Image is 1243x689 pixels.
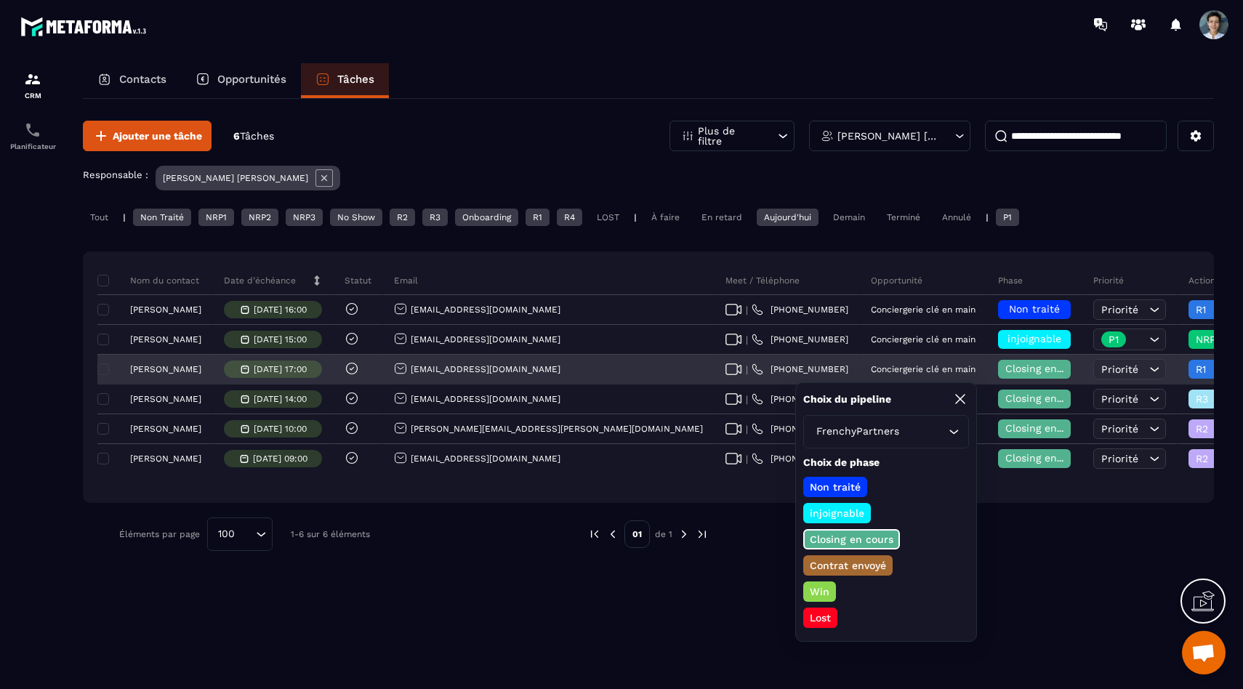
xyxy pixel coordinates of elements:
[746,394,748,405] span: |
[1005,392,1088,404] span: Closing en cours
[746,364,748,375] span: |
[83,63,181,98] a: Contacts
[1009,303,1060,315] span: Non traité
[996,209,1019,226] div: P1
[1005,452,1088,464] span: Closing en cours
[752,304,848,315] a: [PHONE_NUMBER]
[20,13,151,40] img: logo
[133,209,191,226] div: Non Traité
[757,209,818,226] div: Aujourd'hui
[286,209,323,226] div: NRP3
[1005,363,1088,374] span: Closing en cours
[526,209,550,226] div: R1
[4,92,62,100] p: CRM
[240,130,274,142] span: Tâches
[1007,333,1061,344] span: injoignable
[24,70,41,88] img: formation
[4,110,62,161] a: schedulerschedulerPlanificateur
[217,73,286,86] p: Opportunités
[24,121,41,139] img: scheduler
[83,169,148,180] p: Responsable :
[394,275,418,286] p: Email
[655,528,672,540] p: de 1
[1101,304,1138,315] span: Priorité
[698,126,762,146] p: Plus de filtre
[871,275,922,286] p: Opportunité
[677,528,691,541] img: next
[1005,422,1088,434] span: Closing en cours
[213,526,240,542] span: 100
[998,275,1023,286] p: Phase
[902,424,945,440] input: Search for option
[113,129,202,143] span: Ajouter une tâche
[880,209,928,226] div: Terminé
[752,393,848,405] a: [PHONE_NUMBER]
[803,456,969,470] p: Choix de phase
[130,454,201,464] p: [PERSON_NAME]
[557,209,582,226] div: R4
[390,209,415,226] div: R2
[871,364,976,374] p: Conciergerie clé en main
[119,73,166,86] p: Contacts
[808,532,896,547] p: Closing en cours
[808,558,888,573] p: Contrat envoyé
[837,131,938,141] p: [PERSON_NAME] [PERSON_NAME]
[752,363,848,375] a: [PHONE_NUMBER]
[606,528,619,541] img: prev
[1101,423,1138,435] span: Priorité
[808,480,863,494] p: Non traité
[207,517,273,551] div: Search for option
[254,334,307,344] p: [DATE] 15:00
[1188,275,1215,286] p: Action
[422,209,448,226] div: R3
[130,394,201,404] p: [PERSON_NAME]
[123,212,126,222] p: |
[935,209,978,226] div: Annulé
[224,275,296,286] p: Date d’échéance
[624,520,650,548] p: 01
[101,275,199,286] p: Nom du contact
[803,415,969,448] div: Search for option
[808,506,866,520] p: injoignable
[746,424,748,435] span: |
[986,212,989,222] p: |
[871,334,976,344] p: Conciergerie clé en main
[455,209,518,226] div: Onboarding
[752,334,848,345] a: [PHONE_NUMBER]
[83,209,116,226] div: Tout
[725,275,800,286] p: Meet / Téléphone
[4,60,62,110] a: formationformationCRM
[644,209,687,226] div: À faire
[1101,393,1138,405] span: Priorité
[181,63,301,98] a: Opportunités
[130,424,201,434] p: [PERSON_NAME]
[694,209,749,226] div: En retard
[826,209,872,226] div: Demain
[198,209,234,226] div: NRP1
[345,275,371,286] p: Statut
[746,305,748,315] span: |
[808,611,833,625] p: Lost
[254,305,307,315] p: [DATE] 16:00
[254,364,307,374] p: [DATE] 17:00
[163,173,308,183] p: [PERSON_NAME] [PERSON_NAME]
[130,364,201,374] p: [PERSON_NAME]
[588,528,601,541] img: prev
[241,209,278,226] div: NRP2
[1182,631,1226,674] div: Ouvrir le chat
[130,334,201,344] p: [PERSON_NAME]
[1093,275,1124,286] p: Priorité
[746,334,748,345] span: |
[4,142,62,150] p: Planificateur
[1101,363,1138,375] span: Priorité
[130,305,201,315] p: [PERSON_NAME]
[83,121,212,151] button: Ajouter une tâche
[871,305,976,315] p: Conciergerie clé en main
[746,454,748,464] span: |
[696,528,709,541] img: next
[301,63,389,98] a: Tâches
[1101,453,1138,464] span: Priorité
[254,424,307,434] p: [DATE] 10:00
[253,454,307,464] p: [DATE] 09:00
[119,529,200,539] p: Éléments par page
